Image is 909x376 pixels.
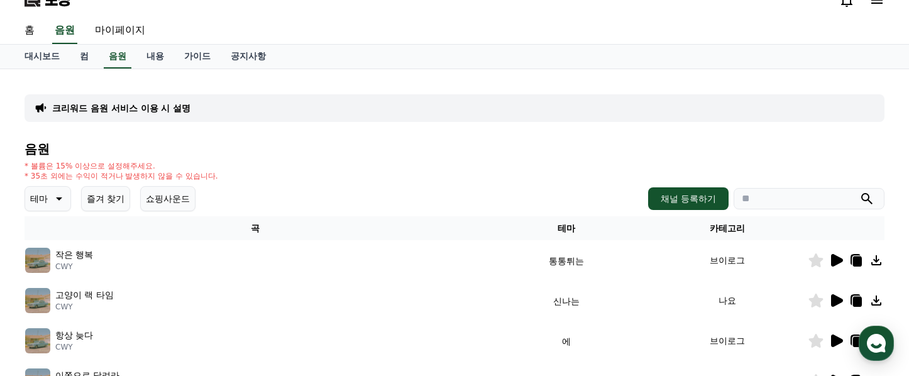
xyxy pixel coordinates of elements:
[80,51,89,61] font: 컴
[251,223,260,233] font: 곡
[648,187,729,210] button: 채널 등록하기
[25,172,218,180] font: * 35초 외에는 수익이 적거나 발생하지 않을 수 있습니다.
[710,255,745,265] font: 브이로그
[25,288,50,313] img: 음악
[231,51,266,61] font: 공지사항
[14,18,45,44] a: 홈
[55,250,93,260] font: 작은 행복
[719,296,736,306] font: 나요
[162,272,241,303] a: 설정
[55,343,73,351] font: CWY
[85,18,155,44] a: 마이페이지
[140,186,196,211] button: 쇼핑사운드
[52,18,77,44] a: 음원
[562,336,571,346] font: 에
[549,256,584,266] font: 통통튀는
[55,24,75,36] font: 음원
[25,162,155,170] font: * 볼륨은 15% 이상으로 설정해주세요.
[70,45,99,69] a: 컴
[194,290,209,301] span: 설정
[40,290,47,301] span: 홈
[25,51,60,61] font: 대시보드
[30,194,48,204] font: 테마
[136,45,174,69] a: 내용
[558,223,575,233] font: 테마
[661,194,716,204] font: 채널 등록하기
[104,45,131,69] a: 음원
[55,290,114,300] font: 고양이 랙 타임
[221,45,276,69] a: 공지사항
[52,103,190,113] font: 크리워드 음원 서비스 이용 시 설명
[14,45,70,69] a: 대시보드
[25,24,35,36] font: 홈
[553,296,580,306] font: 신나는
[174,45,221,69] a: 가이드
[115,291,130,301] span: 대화
[710,336,745,346] font: 브이로그
[87,194,124,204] font: 즐겨 찾기
[25,248,50,273] img: 음악
[52,102,190,114] a: 크리워드 음원 서비스 이용 시 설명
[109,51,126,61] font: 음원
[146,51,164,61] font: 내용
[55,302,73,311] font: CWY
[710,223,745,233] font: 카테고리
[81,186,130,211] button: 즐겨 찾기
[95,24,145,36] font: 마이페이지
[25,328,50,353] img: 음악
[25,141,50,157] font: 음원
[25,186,71,211] button: 테마
[55,262,73,271] font: CWY
[4,272,83,303] a: 홈
[146,194,190,204] font: 쇼핑사운드
[184,51,211,61] font: 가이드
[83,272,162,303] a: 대화
[55,330,93,340] font: 항상 늦다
